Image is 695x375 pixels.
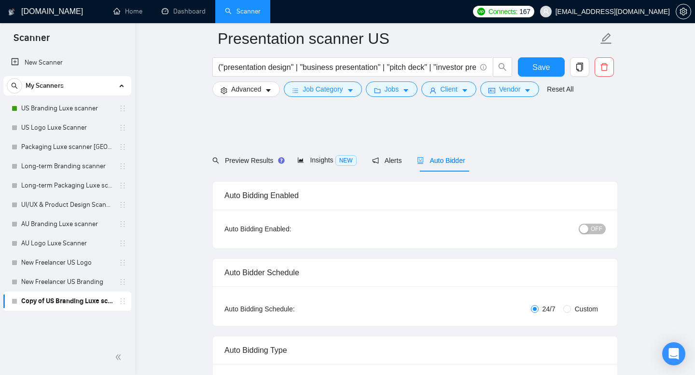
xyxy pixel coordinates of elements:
[570,63,589,71] span: copy
[119,124,126,132] span: holder
[119,278,126,286] span: holder
[600,32,612,45] span: edit
[676,8,691,15] a: setting
[403,87,409,94] span: caret-down
[21,195,113,214] a: UI/UX & Product Design Scanner
[676,8,691,15] span: setting
[347,87,354,94] span: caret-down
[493,63,512,71] span: search
[3,76,131,311] li: My Scanners
[493,57,512,77] button: search
[21,157,113,176] a: Long-term Branding scanner
[218,27,598,51] input: Scanner name...
[335,155,357,166] span: NEW
[595,63,613,71] span: delete
[591,224,602,234] span: OFF
[417,157,465,164] span: Auto Bidder
[480,81,539,97] button: idcardVendorcaret-down
[119,143,126,151] span: holder
[21,292,113,311] a: Copy of US Branding Luxe scanner
[532,61,550,73] span: Save
[430,87,436,94] span: user
[8,4,15,20] img: logo
[542,8,549,15] span: user
[224,304,351,314] div: Auto Bidding Schedule:
[571,304,602,314] span: Custom
[119,240,126,247] span: holder
[21,272,113,292] a: New Freelancer US Branding
[284,81,361,97] button: barsJob Categorycaret-down
[21,118,113,137] a: US Logo Luxe Scanner
[297,157,304,163] span: area-chart
[162,7,206,15] a: dashboardDashboard
[292,87,299,94] span: bars
[440,84,458,94] span: Client
[221,87,227,94] span: setting
[374,87,381,94] span: folder
[595,57,614,77] button: delete
[21,253,113,272] a: New Freelancer US Logo
[519,6,530,17] span: 167
[524,87,531,94] span: caret-down
[570,57,589,77] button: copy
[119,182,126,189] span: holder
[119,297,126,305] span: holder
[21,137,113,157] a: Packaging Luxe scanner [GEOGRAPHIC_DATA]
[499,84,520,94] span: Vendor
[115,352,125,362] span: double-left
[297,156,356,164] span: Insights
[26,76,64,95] span: My Scanners
[218,61,476,73] input: Search Freelance Jobs...
[224,259,606,286] div: Auto Bidder Schedule
[212,157,282,164] span: Preview Results
[366,81,418,97] button: folderJobscaret-down
[385,84,399,94] span: Jobs
[372,157,402,164] span: Alerts
[421,81,476,97] button: userClientcaret-down
[119,201,126,209] span: holder
[21,214,113,234] a: AU Branding Luxe scanner
[224,336,606,364] div: Auto Bidding Type
[7,78,22,94] button: search
[676,4,691,19] button: setting
[518,57,565,77] button: Save
[417,157,424,164] span: robot
[21,176,113,195] a: Long-term Packaging Luxe scanner
[277,156,286,165] div: Tooltip anchor
[461,87,468,94] span: caret-down
[7,82,22,89] span: search
[21,234,113,253] a: AU Logo Luxe Scanner
[212,157,219,164] span: search
[224,224,351,234] div: Auto Bidding Enabled:
[488,6,517,17] span: Connects:
[303,84,343,94] span: Job Category
[113,7,142,15] a: homeHome
[265,87,272,94] span: caret-down
[11,53,124,72] a: New Scanner
[212,81,280,97] button: settingAdvancedcaret-down
[119,105,126,112] span: holder
[488,87,495,94] span: idcard
[662,342,685,365] div: Open Intercom Messenger
[6,31,57,51] span: Scanner
[480,64,486,70] span: info-circle
[372,157,379,164] span: notification
[119,259,126,267] span: holder
[3,53,131,72] li: New Scanner
[224,182,606,209] div: Auto Bidding Enabled
[547,84,573,94] a: Reset All
[225,7,261,15] a: searchScanner
[539,304,559,314] span: 24/7
[119,220,126,228] span: holder
[231,84,261,94] span: Advanced
[119,162,126,170] span: holder
[21,99,113,118] a: US Branding Luxe scanner
[477,8,485,15] img: upwork-logo.png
